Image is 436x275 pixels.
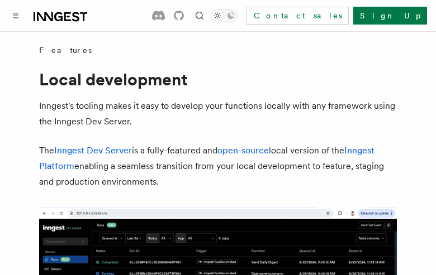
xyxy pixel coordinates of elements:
button: Toggle navigation [9,9,22,22]
span: Features [39,45,92,56]
a: open-source [217,145,269,156]
button: Find something... [193,9,206,22]
a: Contact sales [247,7,349,25]
button: Toggle dark mode [211,9,238,22]
p: Inngest's tooling makes it easy to develop your functions locally with any framework using the In... [39,98,397,129]
h1: Local development [39,69,397,89]
p: The is a fully-featured and local version of the enabling a seamless transition from your local d... [39,143,397,190]
a: Inngest Dev Server [54,145,132,156]
a: Sign Up [353,7,427,25]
